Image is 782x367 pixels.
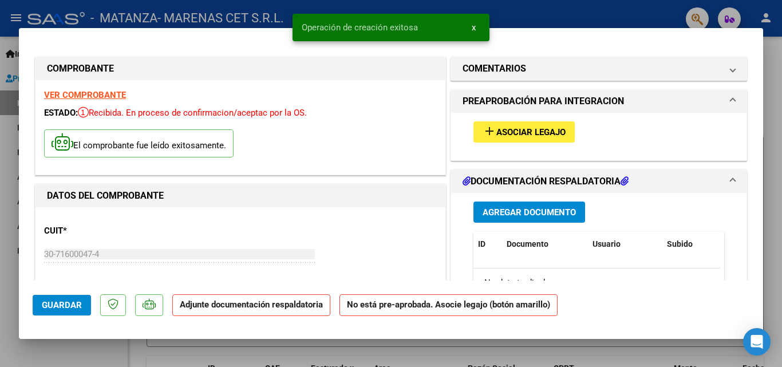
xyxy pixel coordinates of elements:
[473,269,720,297] div: No data to display
[472,22,476,33] span: x
[180,299,323,310] strong: Adjunte documentación respaldatoria
[473,202,585,223] button: Agregar Documento
[483,124,496,138] mat-icon: add
[44,129,234,157] p: El comprobante fue leído exitosamente.
[44,90,126,100] a: VER COMPROBANTE
[451,57,747,80] mat-expansion-panel-header: COMENTARIOS
[496,127,566,137] span: Asociar Legajo
[463,17,485,38] button: x
[662,232,720,256] datatable-header-cell: Subido
[451,90,747,113] mat-expansion-panel-header: PREAPROBACIÓN PARA INTEGRACION
[463,175,629,188] h1: DOCUMENTACIÓN RESPALDATORIA
[463,62,526,76] h1: COMENTARIOS
[478,239,485,248] span: ID
[451,113,747,160] div: PREAPROBACIÓN PARA INTEGRACION
[302,22,418,33] span: Operación de creación exitosa
[78,108,307,118] span: Recibida. En proceso de confirmacion/aceptac por la OS.
[743,328,771,356] div: Open Intercom Messenger
[593,239,621,248] span: Usuario
[44,224,162,238] p: CUIT
[502,232,588,256] datatable-header-cell: Documento
[44,108,78,118] span: ESTADO:
[473,232,502,256] datatable-header-cell: ID
[588,232,662,256] datatable-header-cell: Usuario
[720,232,777,256] datatable-header-cell: Acción
[42,300,82,310] span: Guardar
[47,190,164,201] strong: DATOS DEL COMPROBANTE
[473,121,575,143] button: Asociar Legajo
[667,239,693,248] span: Subido
[339,294,558,317] strong: No está pre-aprobada. Asocie legajo (botón amarillo)
[451,170,747,193] mat-expansion-panel-header: DOCUMENTACIÓN RESPALDATORIA
[47,63,114,74] strong: COMPROBANTE
[33,295,91,315] button: Guardar
[507,239,548,248] span: Documento
[463,94,624,108] h1: PREAPROBACIÓN PARA INTEGRACION
[483,207,576,218] span: Agregar Documento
